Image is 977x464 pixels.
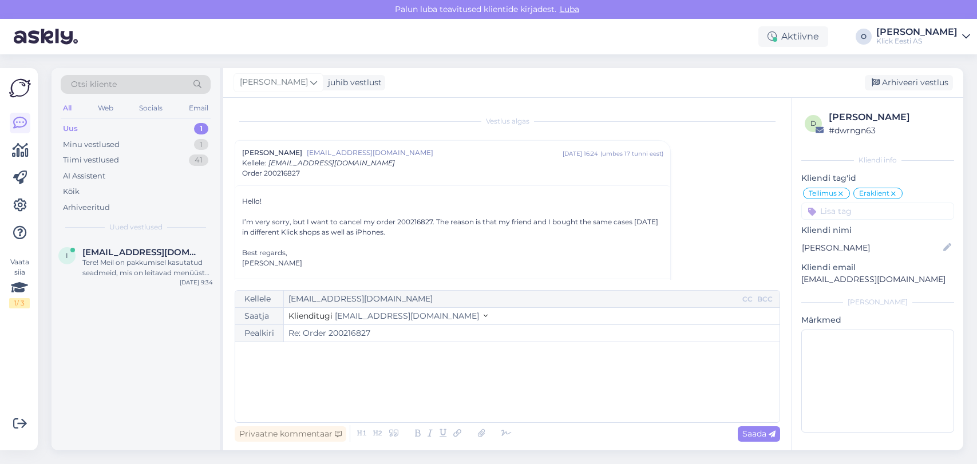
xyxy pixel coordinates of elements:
div: Kliendi info [801,155,954,165]
div: Uus [63,123,78,134]
div: [PERSON_NAME] [829,110,951,124]
input: Lisa nimi [802,241,941,254]
div: I’m very sorry, but I want to cancel my order 200216827. The reason is that my friend and I bough... [242,217,663,237]
div: Vaata siia [9,257,30,308]
div: AI Assistent [63,170,105,182]
div: All [61,101,74,116]
div: Kõik [63,186,80,197]
span: [PERSON_NAME] [242,148,302,158]
div: Vestlus algas [235,116,780,126]
span: Otsi kliente [71,78,117,90]
div: 1 [194,123,208,134]
span: Klienditugi [288,311,333,321]
div: Arhiveeri vestlus [865,75,953,90]
div: Saatja [235,308,284,324]
input: Recepient... [284,291,740,307]
div: 1 / 3 [9,298,30,308]
div: Web [96,101,116,116]
span: [EMAIL_ADDRESS][DOMAIN_NAME] [268,158,395,167]
div: BCC [755,294,775,304]
span: i [66,251,68,260]
div: Email [187,101,211,116]
div: Arhiveeritud [63,202,110,213]
div: Tere! Meil on pakkumisel kasutatud seadmeid, mis on leitavad menüüst Outlet kategooria alt ja mär... [82,257,213,278]
span: Luba [556,4,583,14]
div: Tiimi vestlused [63,154,119,166]
span: Kellele : [242,158,266,167]
a: [PERSON_NAME]Klick Eesti AS [876,27,970,46]
span: Eraklient [859,190,889,197]
div: # dwrngn63 [829,124,951,137]
div: 1 [194,139,208,150]
div: Best regards, [242,248,663,258]
input: Lisa tag [801,203,954,220]
div: [DATE] 16:24 [563,149,598,158]
div: O [856,29,872,45]
button: Klienditugi [EMAIL_ADDRESS][DOMAIN_NAME] [288,310,488,322]
img: Askly Logo [9,77,31,99]
div: Minu vestlused [63,139,120,150]
p: Kliendi email [801,261,954,273]
div: Kellele [235,291,284,307]
div: Privaatne kommentaar [235,426,346,442]
div: ( umbes 17 tunni eest ) [600,149,663,158]
div: Pealkiri [235,325,284,342]
p: [EMAIL_ADDRESS][DOMAIN_NAME] [801,273,954,285]
p: Kliendi tag'id [801,172,954,184]
div: Hello! [242,196,663,207]
span: Tellimus [809,190,837,197]
div: [DATE] 9:34 [180,278,213,287]
p: Märkmed [801,314,954,326]
span: [EMAIL_ADDRESS][DOMAIN_NAME] [307,148,563,158]
div: Socials [137,101,165,116]
p: Kliendi nimi [801,224,954,236]
span: [PERSON_NAME] [240,76,308,89]
div: [PERSON_NAME] [876,27,958,37]
span: info@digiscool.ee [82,247,201,257]
div: CC [740,294,755,304]
div: [PERSON_NAME] [242,258,663,268]
input: Write subject here... [284,325,780,342]
span: [EMAIL_ADDRESS][DOMAIN_NAME] [335,311,479,321]
div: juhib vestlust [323,77,382,89]
div: [PERSON_NAME] [801,297,954,307]
span: Uued vestlused [109,222,163,232]
span: d [810,119,816,128]
div: Klick Eesti AS [876,37,958,46]
div: Aktiivne [758,26,828,47]
div: 41 [189,154,208,166]
span: Saada [742,429,776,439]
span: Order 200216827 [242,168,300,179]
